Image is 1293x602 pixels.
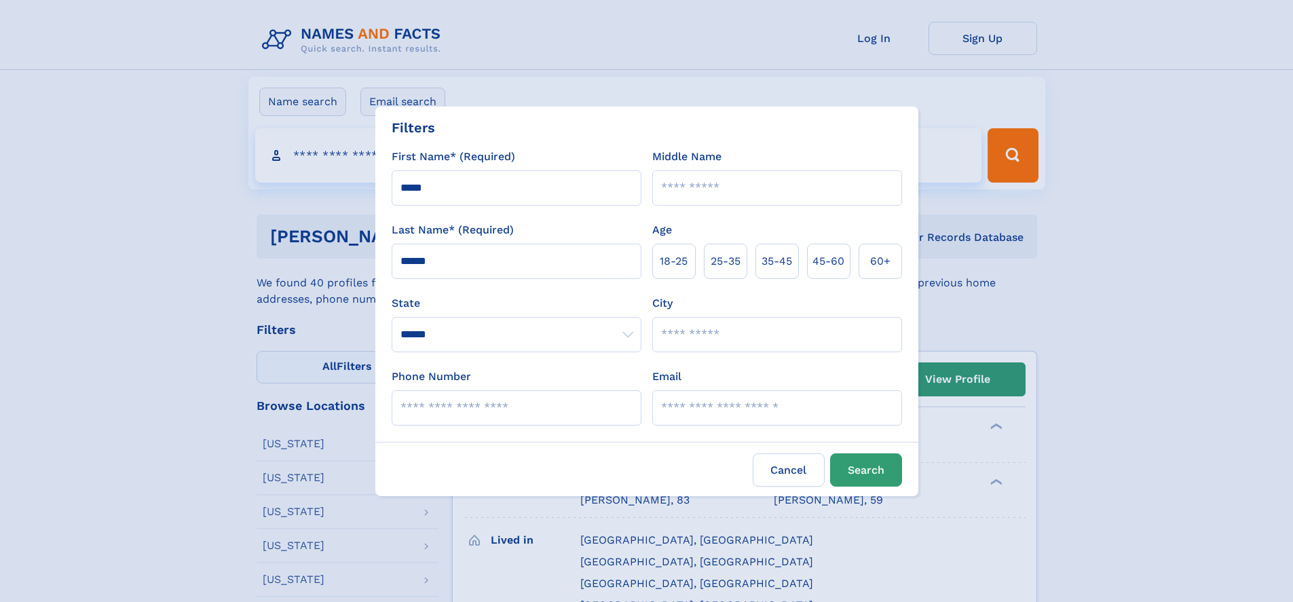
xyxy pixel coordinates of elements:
label: City [652,295,673,312]
span: 45‑60 [812,253,844,269]
span: 60+ [870,253,891,269]
button: Search [830,453,902,487]
label: Cancel [753,453,825,487]
span: 18‑25 [660,253,688,269]
label: Age [652,222,672,238]
label: Email [652,369,681,385]
div: Filters [392,117,435,138]
label: Phone Number [392,369,471,385]
label: Middle Name [652,149,722,165]
label: State [392,295,641,312]
label: First Name* (Required) [392,149,515,165]
span: 35‑45 [762,253,792,269]
span: 25‑35 [711,253,741,269]
label: Last Name* (Required) [392,222,514,238]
